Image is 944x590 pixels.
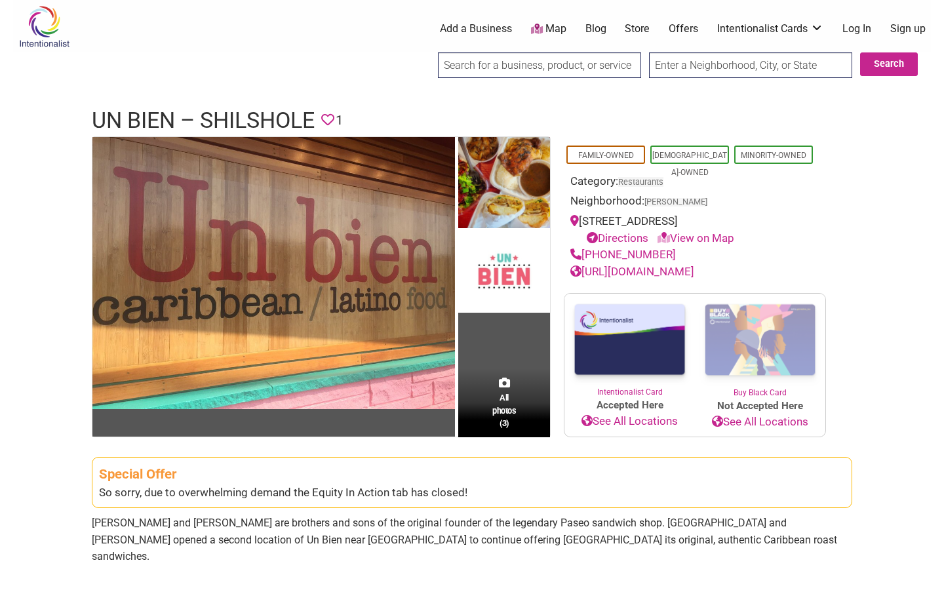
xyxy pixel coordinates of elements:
[564,294,695,398] a: Intentionalist Card
[649,52,852,78] input: Enter a Neighborhood, City, or State
[492,391,516,429] span: All photos (3)
[336,110,343,130] span: 1
[13,5,75,48] img: Intentionalist
[658,231,734,245] a: View on Map
[695,294,825,387] img: Buy Black Card
[644,198,707,206] span: [PERSON_NAME]
[92,137,455,409] img: Un Bien
[669,22,698,36] a: Offers
[585,22,606,36] a: Blog
[92,105,315,136] h1: Un Bien – Shilshole
[652,151,727,177] a: [DEMOGRAPHIC_DATA]-Owned
[531,22,566,37] a: Map
[570,265,694,278] a: [URL][DOMAIN_NAME]
[570,193,819,213] div: Neighborhood:
[842,22,871,36] a: Log In
[99,484,845,501] div: So sorry, due to overwhelming demand the Equity In Action tab has closed!
[625,22,650,36] a: Store
[564,294,695,386] img: Intentionalist Card
[92,515,852,565] p: [PERSON_NAME] and [PERSON_NAME] are brothers and sons of the original founder of the legendary Pa...
[570,173,819,193] div: Category:
[578,151,634,160] a: Family-Owned
[438,52,641,78] input: Search for a business, product, or service
[860,52,918,76] button: Search
[587,231,648,245] a: Directions
[741,151,806,160] a: Minority-Owned
[695,294,825,399] a: Buy Black Card
[440,22,512,36] a: Add a Business
[717,22,823,36] a: Intentionalist Cards
[564,398,695,413] span: Accepted Here
[570,248,676,261] a: [PHONE_NUMBER]
[570,213,819,246] div: [STREET_ADDRESS]
[458,137,550,232] img: Un Bien
[890,22,926,36] a: Sign up
[99,464,845,484] div: Special Offer
[695,414,825,431] a: See All Locations
[564,413,695,430] a: See All Locations
[618,177,663,187] a: Restaurants
[695,399,825,414] span: Not Accepted Here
